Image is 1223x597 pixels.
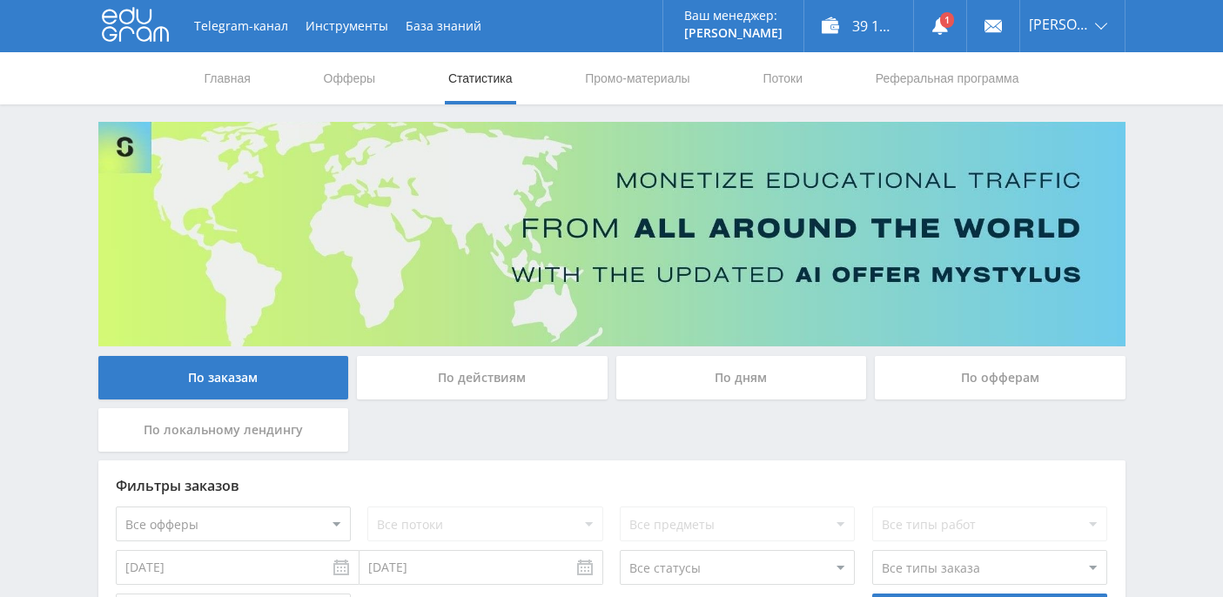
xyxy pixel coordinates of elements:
a: Офферы [322,52,378,104]
div: По дням [616,356,867,399]
div: По офферам [875,356,1126,399]
a: Реферальная программа [874,52,1021,104]
span: [PERSON_NAME] [1029,17,1090,31]
img: Banner [98,122,1126,346]
div: По заказам [98,356,349,399]
p: Ваш менеджер: [684,9,783,23]
a: Промо-материалы [583,52,691,104]
a: Главная [203,52,252,104]
div: По действиям [357,356,608,399]
div: По локальному лендингу [98,408,349,452]
p: [PERSON_NAME] [684,26,783,40]
div: Фильтры заказов [116,478,1108,493]
a: Статистика [447,52,514,104]
a: Потоки [761,52,804,104]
